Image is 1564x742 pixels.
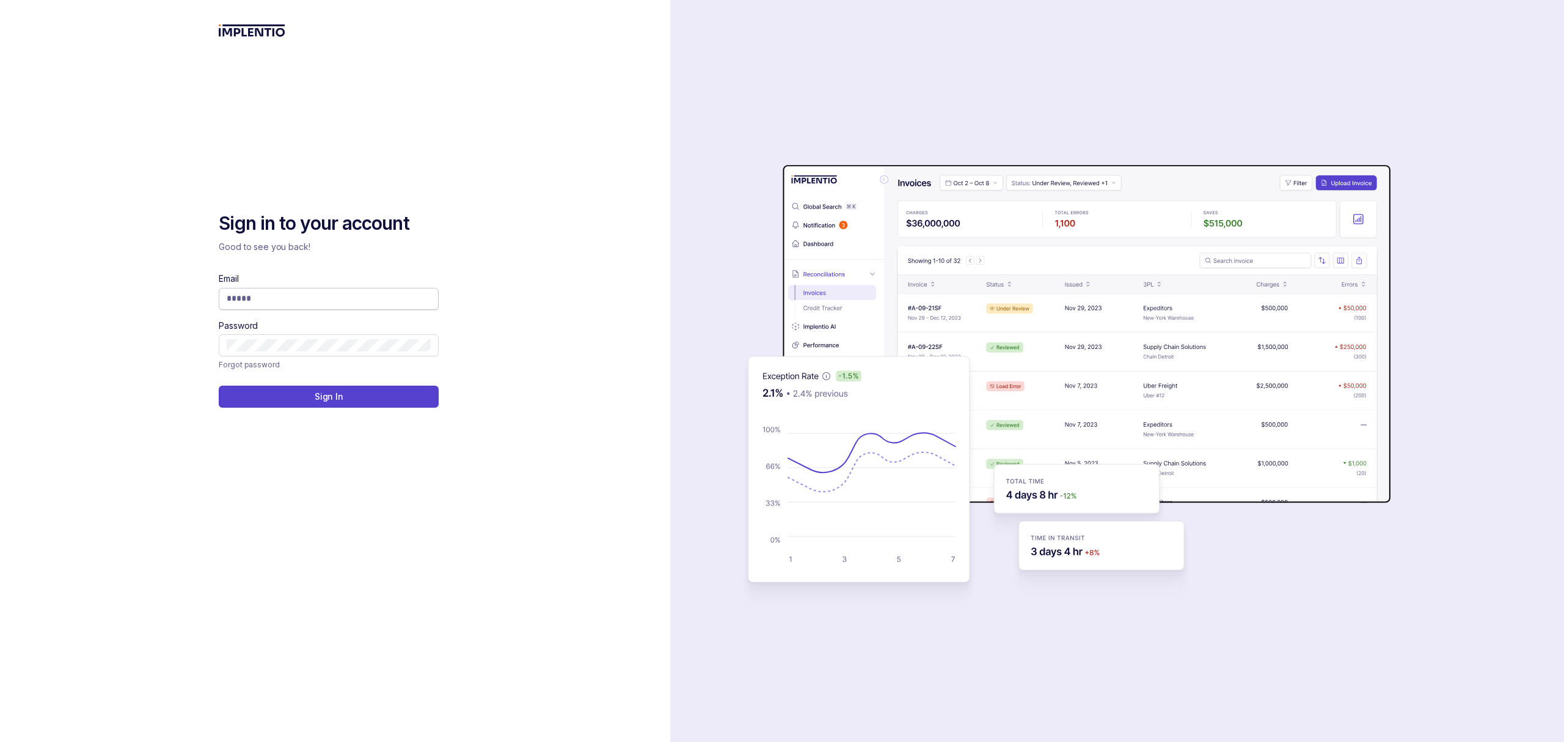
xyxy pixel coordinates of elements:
[219,386,439,408] button: Sign In
[219,320,258,332] label: Password
[219,211,439,236] h2: Sign in to your account
[219,241,439,253] p: Good to see you back!
[219,359,279,371] p: Forgot password
[704,127,1395,615] img: signin-background.svg
[315,391,343,403] p: Sign In
[219,359,279,371] a: Link Forgot password
[219,24,285,37] img: logo
[219,273,238,285] label: Email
